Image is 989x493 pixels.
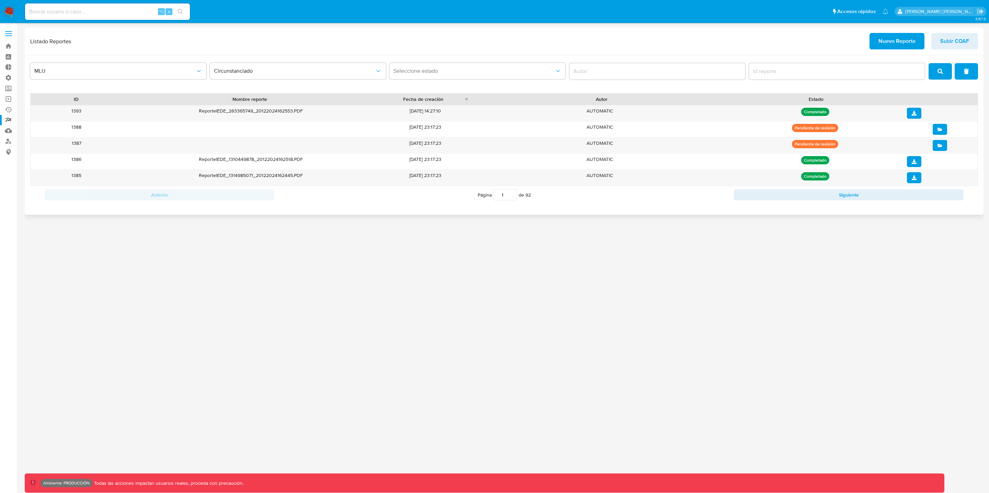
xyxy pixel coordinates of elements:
button: search-icon [173,7,187,16]
a: Salir [977,8,984,15]
a: Notificaciones [883,9,888,14]
p: leidy.martinez@mercadolibre.com.co [905,8,975,15]
p: Ambiente: PRODUCCIÓN [43,482,90,484]
p: Todas las acciones impactan usuarios reales, proceda con precaución. [92,480,243,486]
span: ⌥ [159,8,164,15]
input: Buscar usuario o caso... [25,7,190,16]
span: Accesos rápidos [837,8,876,15]
span: s [168,8,170,15]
